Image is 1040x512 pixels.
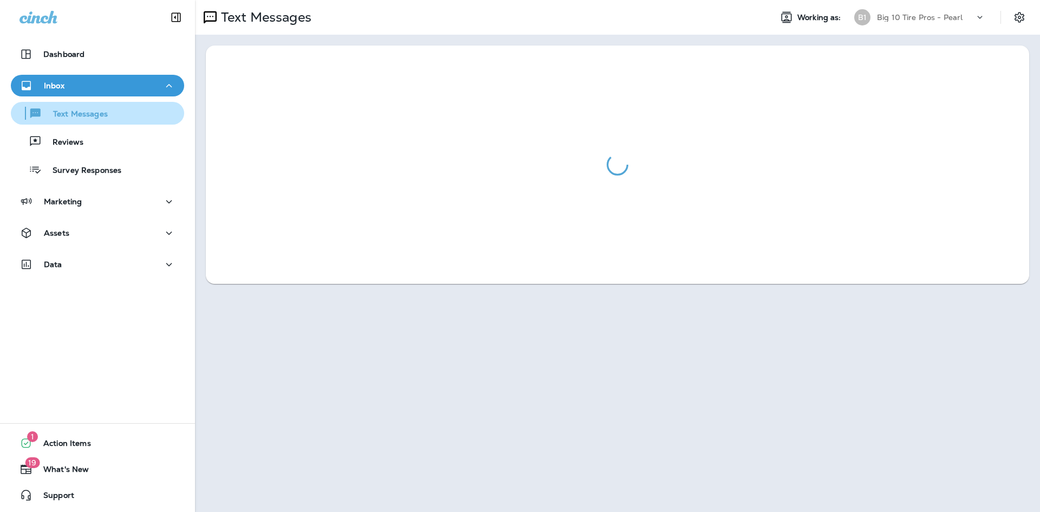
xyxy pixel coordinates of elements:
[25,457,40,468] span: 19
[797,13,843,22] span: Working as:
[42,166,121,176] p: Survey Responses
[11,222,184,244] button: Assets
[44,197,82,206] p: Marketing
[11,432,184,454] button: 1Action Items
[11,254,184,275] button: Data
[217,9,311,25] p: Text Messages
[32,439,91,452] span: Action Items
[44,229,69,237] p: Assets
[161,7,191,28] button: Collapse Sidebar
[11,191,184,212] button: Marketing
[44,81,64,90] p: Inbox
[11,75,184,96] button: Inbox
[877,13,963,22] p: Big 10 Tire Pros - Pearl
[32,465,89,478] span: What's New
[11,130,184,153] button: Reviews
[42,138,83,148] p: Reviews
[32,491,74,504] span: Support
[854,9,870,25] div: B1
[42,109,108,120] p: Text Messages
[11,458,184,480] button: 19What's New
[11,102,184,125] button: Text Messages
[44,260,62,269] p: Data
[1010,8,1029,27] button: Settings
[11,43,184,65] button: Dashboard
[43,50,84,59] p: Dashboard
[27,431,38,442] span: 1
[11,484,184,506] button: Support
[11,158,184,181] button: Survey Responses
